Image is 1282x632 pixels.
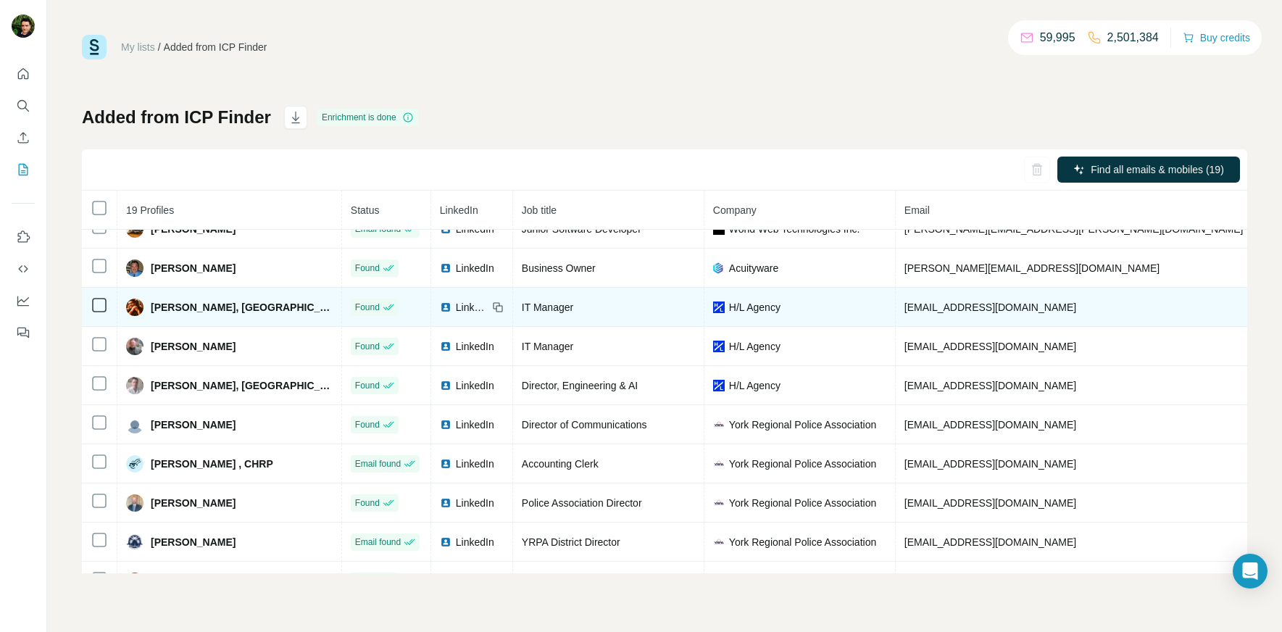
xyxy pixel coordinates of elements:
[713,536,725,548] img: company-logo
[355,340,380,353] span: Found
[713,380,725,391] img: company-logo
[522,302,573,313] span: IT Manager
[713,419,725,431] img: company-logo
[729,535,876,549] span: York Regional Police Association
[522,536,620,548] span: YRPA District Director
[440,419,451,431] img: LinkedIn logo
[126,416,143,433] img: Avatar
[82,106,271,129] h1: Added from ICP Finder
[440,262,451,274] img: LinkedIn logo
[522,204,557,216] span: Job title
[456,378,494,393] span: LinkedIn
[729,378,781,393] span: H/L Agency
[151,417,236,432] span: [PERSON_NAME]
[1057,157,1240,183] button: Find all emails & mobiles (19)
[126,533,143,551] img: Avatar
[904,302,1076,313] span: [EMAIL_ADDRESS][DOMAIN_NAME]
[126,377,143,394] img: Avatar
[904,262,1160,274] span: [PERSON_NAME][EMAIL_ADDRESS][DOMAIN_NAME]
[151,378,333,393] span: [PERSON_NAME], [GEOGRAPHIC_DATA]
[121,41,155,53] a: My lists
[522,458,599,470] span: Accounting Clerk
[355,379,380,392] span: Found
[713,262,725,274] img: company-logo
[456,339,494,354] span: LinkedIn
[522,419,647,431] span: Director of Communications
[729,457,876,471] span: York Regional Police Association
[522,380,638,391] span: Director, Engineering & AI
[355,262,380,275] span: Found
[904,419,1076,431] span: [EMAIL_ADDRESS][DOMAIN_NAME]
[522,223,641,235] span: Junior Software Developer
[456,535,494,549] span: LinkedIn
[12,61,35,87] button: Quick start
[355,457,401,470] span: Email found
[355,536,401,549] span: Email found
[12,157,35,183] button: My lists
[151,339,236,354] span: [PERSON_NAME]
[440,204,478,216] span: LinkedIn
[355,301,380,314] span: Found
[440,497,451,509] img: LinkedIn logo
[1233,554,1268,589] div: Open Intercom Messenger
[126,259,143,277] img: Avatar
[904,497,1076,509] span: [EMAIL_ADDRESS][DOMAIN_NAME]
[729,339,781,354] span: H/L Agency
[151,261,236,275] span: [PERSON_NAME]
[522,341,573,352] span: IT Manager
[729,496,876,510] span: York Regional Police Association
[12,320,35,346] button: Feedback
[456,496,494,510] span: LinkedIn
[126,204,174,216] span: 19 Profiles
[164,40,267,54] div: Added from ICP Finder
[440,341,451,352] img: LinkedIn logo
[12,93,35,119] button: Search
[440,302,451,313] img: LinkedIn logo
[522,497,642,509] span: Police Association Director
[126,455,143,473] img: Avatar
[729,417,876,432] span: York Regional Police Association
[456,261,494,275] span: LinkedIn
[126,573,143,590] img: Avatar
[355,496,380,510] span: Found
[1091,162,1224,177] span: Find all emails & mobiles (19)
[151,300,333,315] span: [PERSON_NAME], [GEOGRAPHIC_DATA]
[522,262,596,274] span: Business Owner
[12,256,35,282] button: Use Surfe API
[713,497,725,509] img: company-logo
[713,302,725,313] img: company-logo
[904,204,930,216] span: Email
[456,300,488,315] span: LinkedIn
[729,300,781,315] span: H/L Agency
[904,380,1076,391] span: [EMAIL_ADDRESS][DOMAIN_NAME]
[151,496,236,510] span: [PERSON_NAME]
[12,14,35,38] img: Avatar
[729,261,778,275] span: Acuityware
[904,341,1076,352] span: [EMAIL_ADDRESS][DOMAIN_NAME]
[904,536,1076,548] span: [EMAIL_ADDRESS][DOMAIN_NAME]
[440,458,451,470] img: LinkedIn logo
[440,380,451,391] img: LinkedIn logo
[713,458,725,470] img: company-logo
[456,457,494,471] span: LinkedIn
[126,338,143,355] img: Avatar
[317,109,418,126] div: Enrichment is done
[1183,28,1250,48] button: Buy credits
[82,35,107,59] img: Surfe Logo
[713,204,757,216] span: Company
[440,536,451,548] img: LinkedIn logo
[1040,29,1075,46] p: 59,995
[126,299,143,316] img: Avatar
[904,223,1244,235] span: [PERSON_NAME][EMAIL_ADDRESS][PERSON_NAME][DOMAIN_NAME]
[351,204,380,216] span: Status
[1107,29,1159,46] p: 2,501,384
[126,494,143,512] img: Avatar
[713,341,725,352] img: company-logo
[355,418,380,431] span: Found
[904,458,1076,470] span: [EMAIL_ADDRESS][DOMAIN_NAME]
[12,125,35,151] button: Enrich CSV
[12,224,35,250] button: Use Surfe on LinkedIn
[456,417,494,432] span: LinkedIn
[158,40,161,54] li: /
[151,457,273,471] span: [PERSON_NAME] , CHRP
